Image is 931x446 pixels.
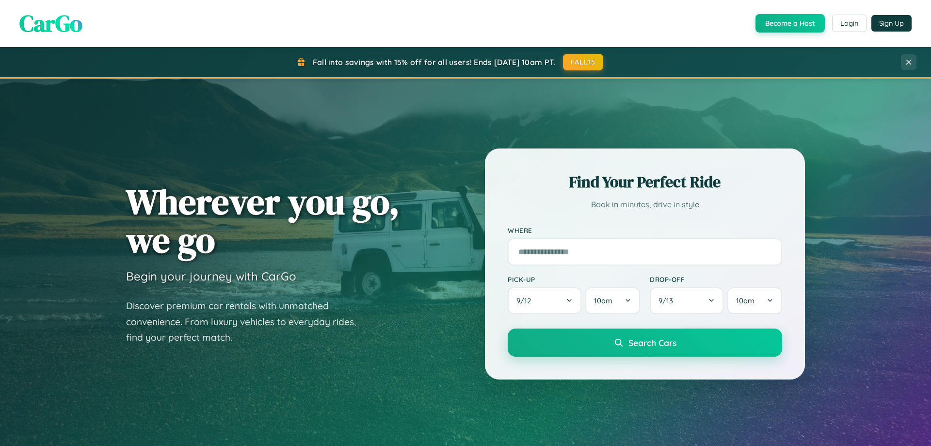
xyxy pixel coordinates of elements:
[658,296,678,305] span: 9 / 13
[508,198,782,212] p: Book in minutes, drive in style
[594,296,612,305] span: 10am
[508,287,581,314] button: 9/12
[871,15,912,32] button: Sign Up
[126,269,296,283] h3: Begin your journey with CarGo
[508,329,782,357] button: Search Cars
[19,7,82,39] span: CarGo
[508,275,640,283] label: Pick-up
[736,296,754,305] span: 10am
[313,57,556,67] span: Fall into savings with 15% off for all users! Ends [DATE] 10am PT.
[563,54,604,70] button: FALL15
[650,287,723,314] button: 9/13
[832,15,867,32] button: Login
[585,287,640,314] button: 10am
[126,182,400,259] h1: Wherever you go, we go
[516,296,536,305] span: 9 / 12
[755,14,825,33] button: Become a Host
[628,337,676,348] span: Search Cars
[126,298,369,346] p: Discover premium car rentals with unmatched convenience. From luxury vehicles to everyday rides, ...
[508,171,782,193] h2: Find Your Perfect Ride
[508,226,782,234] label: Where
[727,287,782,314] button: 10am
[650,275,782,283] label: Drop-off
